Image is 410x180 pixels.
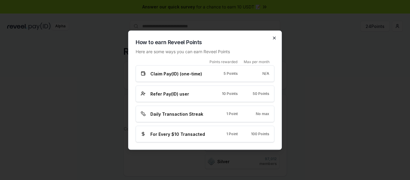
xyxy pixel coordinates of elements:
[224,71,238,76] span: 5 Points
[256,111,269,116] span: No max
[262,71,269,76] span: N/A
[150,111,203,117] span: Daily Transaction Streak
[244,59,270,64] span: Max per month
[210,59,237,64] span: Points rewarded
[136,48,274,54] p: Here are some ways you can earn Reveel Points
[222,91,238,96] span: 10 Points
[226,132,238,136] span: 1 Point
[150,70,202,77] span: Claim Pay(ID) (one-time)
[253,91,269,96] span: 50 Points
[150,90,189,97] span: Refer Pay(ID) user
[226,111,238,116] span: 1 Point
[251,132,269,136] span: 100 Points
[150,131,205,137] span: For Every $10 Transacted
[136,38,274,46] h2: How to earn Reveel Points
